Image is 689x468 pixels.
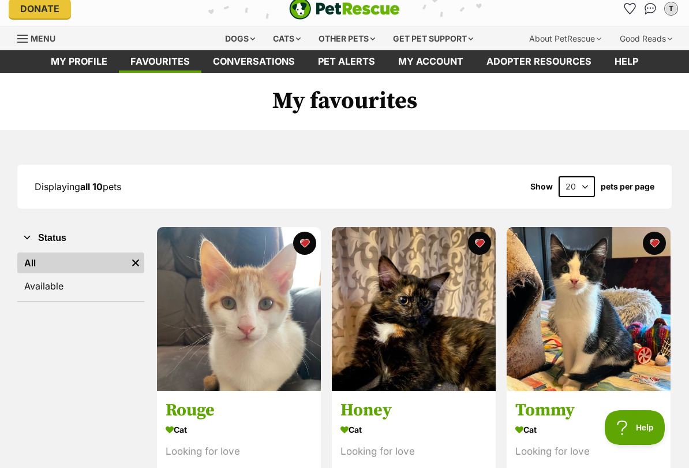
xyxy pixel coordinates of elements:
[515,422,662,439] div: Cat
[521,27,609,50] div: About PetRescue
[39,50,119,73] a: My profile
[35,181,121,192] span: Displaying pets
[605,410,666,445] iframe: Help Scout Beacon - Open
[217,27,263,50] div: Dogs
[530,182,553,191] span: Show
[603,50,650,73] a: Help
[507,227,671,391] img: Tommy
[310,27,383,50] div: Other pets
[127,252,144,273] a: Remove filter
[17,27,63,48] a: Menu
[119,50,201,73] a: Favourites
[17,276,144,296] a: Available
[17,250,144,301] div: Status
[340,444,487,460] div: Looking for love
[340,422,487,439] div: Cat
[166,400,312,422] h3: Rouge
[601,182,654,191] label: pets per page
[643,232,666,255] button: favourite
[475,50,603,73] a: Adopter resources
[293,232,316,255] button: favourite
[157,227,321,391] img: Rouge
[468,232,491,255] button: favourite
[166,422,312,439] div: Cat
[306,50,387,73] a: Pet alerts
[201,50,306,73] a: conversations
[515,400,662,422] h3: Tommy
[387,50,475,73] a: My account
[265,27,309,50] div: Cats
[385,27,481,50] div: Get pet support
[31,34,55,43] span: Menu
[332,227,496,391] img: Honey
[612,27,680,50] div: Good Reads
[17,231,144,246] button: Status
[665,3,677,14] div: T
[340,400,487,422] h3: Honey
[17,252,127,273] a: All
[515,444,662,460] div: Looking for love
[166,444,312,460] div: Looking for love
[645,3,657,14] img: chat-41dd97257d64d25036548639549fe6c8038ab92f7586957e7f3b1b290dea8141.svg
[80,181,103,192] strong: all 10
